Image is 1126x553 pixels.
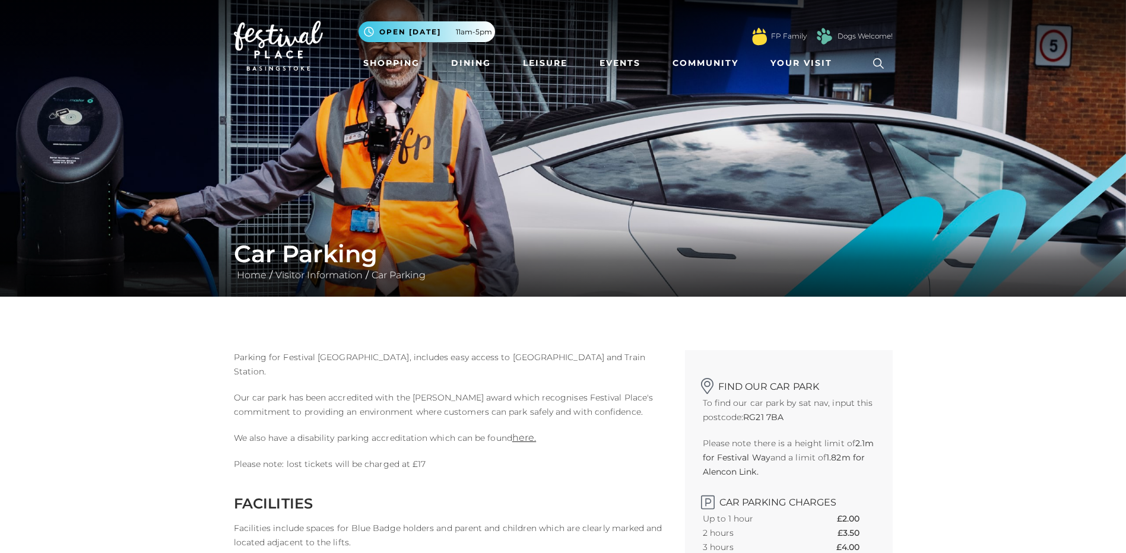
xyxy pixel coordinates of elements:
span: Parking for Festival [GEOGRAPHIC_DATA], includes easy access to [GEOGRAPHIC_DATA] and Train Station. [234,352,645,377]
a: Dogs Welcome! [838,31,893,42]
a: here. [512,432,536,443]
a: Car Parking [369,269,429,281]
button: Open [DATE] 11am-5pm [359,21,495,42]
span: Open [DATE] [379,27,441,37]
a: Your Visit [766,52,843,74]
th: 2 hours [703,526,798,540]
p: Please note: lost tickets will be charged at £17 [234,457,667,471]
a: Visitor Information [272,269,366,281]
span: Your Visit [770,57,832,69]
a: Dining [446,52,496,74]
p: We also have a disability parking accreditation which can be found [234,431,667,445]
p: Please note there is a height limit of and a limit of [703,436,875,479]
a: Leisure [518,52,572,74]
h1: Car Parking [234,240,893,268]
span: 11am-5pm [456,27,492,37]
p: To find our car park by sat nav, input this postcode: [703,396,875,424]
h2: Find our car park [703,374,875,392]
a: Home [234,269,269,281]
p: Our car park has been accredited with the [PERSON_NAME] award which recognises Festival Place's c... [234,390,667,419]
div: / / [225,240,902,282]
a: FP Family [771,31,807,42]
h2: FACILITIES [234,495,667,512]
p: Facilities include spaces for Blue Badge holders and parent and children which are clearly marked... [234,521,667,549]
a: Community [668,52,743,74]
th: £2.00 [837,511,874,526]
h2: Car Parking Charges [703,491,875,508]
a: Shopping [359,52,424,74]
th: Up to 1 hour [703,511,798,526]
th: £3.50 [838,526,874,540]
img: Festival Place Logo [234,21,323,71]
a: Events [595,52,645,74]
strong: RG21 7BA [743,412,784,422]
